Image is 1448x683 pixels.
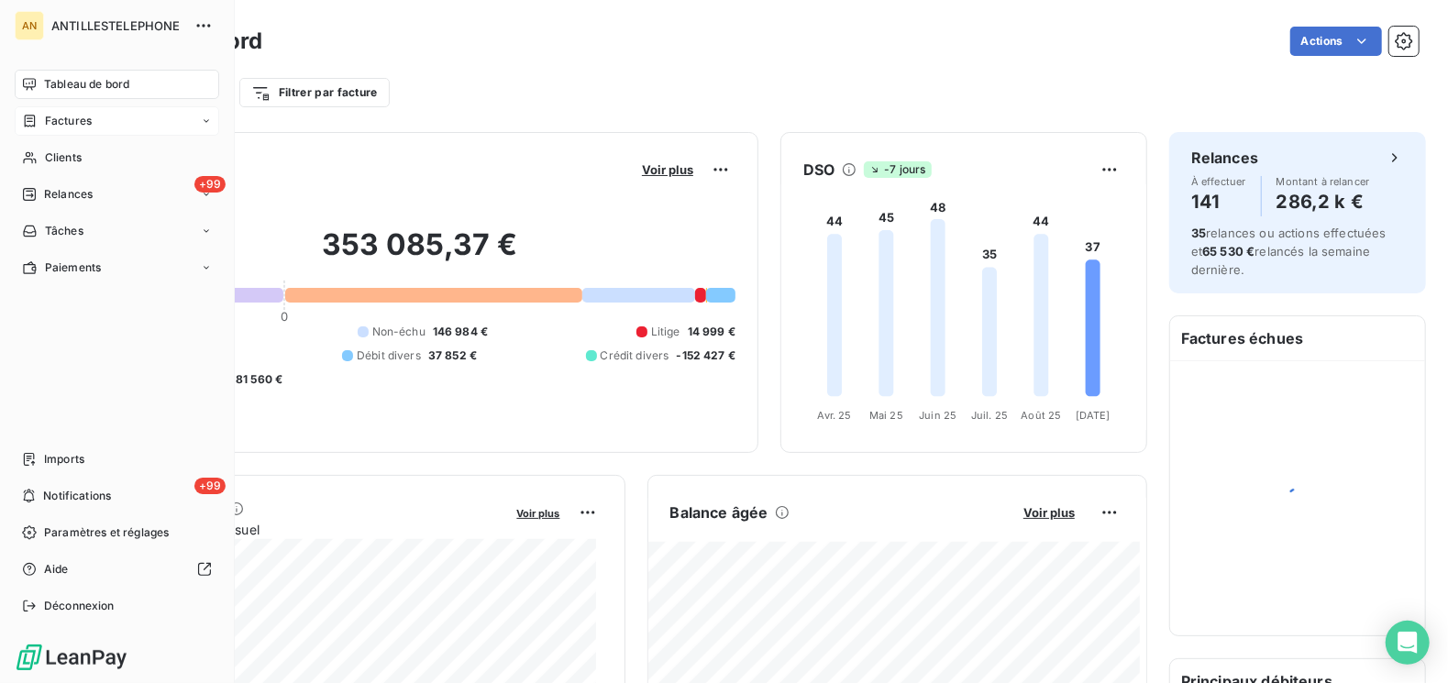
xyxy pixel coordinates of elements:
div: AN [15,11,44,40]
span: Montant à relancer [1277,176,1370,187]
button: Voir plus [1018,504,1080,521]
span: Tâches [45,223,83,239]
span: Débit divers [357,347,421,364]
span: 65 530 € [1202,244,1255,259]
button: Voir plus [636,161,699,178]
button: Voir plus [512,504,566,521]
h2: 353 085,37 € [104,226,735,281]
h6: DSO [803,159,835,181]
span: -152 427 € [677,347,736,364]
span: relances ou actions effectuées et relancés la semaine dernière. [1191,226,1387,277]
span: Voir plus [642,162,693,177]
span: Imports [44,451,84,468]
h6: Factures échues [1170,316,1425,360]
h4: 141 [1191,187,1246,216]
span: Clients [45,149,82,166]
button: Filtrer par facture [239,78,390,107]
tspan: Juin 25 [919,410,956,423]
span: Tableau de bord [44,76,129,93]
span: Paiements [45,259,101,276]
span: ANTILLESTELEPHONE [51,18,183,33]
span: Voir plus [517,507,560,520]
tspan: Août 25 [1021,410,1061,423]
span: Chiffre d'affaires mensuel [104,520,504,539]
tspan: Avr. 25 [818,410,852,423]
span: Notifications [43,488,111,504]
span: Aide [44,561,69,578]
span: +99 [194,478,226,494]
span: À effectuer [1191,176,1246,187]
span: Déconnexion [44,598,115,614]
div: Open Intercom Messenger [1386,621,1430,665]
span: -7 jours [864,161,931,178]
span: Paramètres et réglages [44,524,169,541]
span: 35 [1191,226,1206,240]
span: Relances [44,186,93,203]
span: Litige [651,324,680,340]
span: 146 984 € [433,324,488,340]
tspan: Juil. 25 [971,410,1008,423]
h6: Relances [1191,147,1258,169]
button: Actions [1290,27,1382,56]
a: Aide [15,555,219,584]
span: -81 560 € [230,371,282,388]
span: Crédit divers [601,347,669,364]
h6: Balance âgée [670,501,768,523]
span: +99 [194,176,226,193]
span: 0 [281,309,288,324]
span: Voir plus [1023,505,1075,520]
img: Logo LeanPay [15,643,128,672]
tspan: Mai 25 [869,410,903,423]
span: 37 852 € [428,347,477,364]
tspan: [DATE] [1076,410,1111,423]
span: Non-échu [372,324,426,340]
span: 14 999 € [688,324,735,340]
span: Factures [45,113,92,129]
h4: 286,2 k € [1277,187,1370,216]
